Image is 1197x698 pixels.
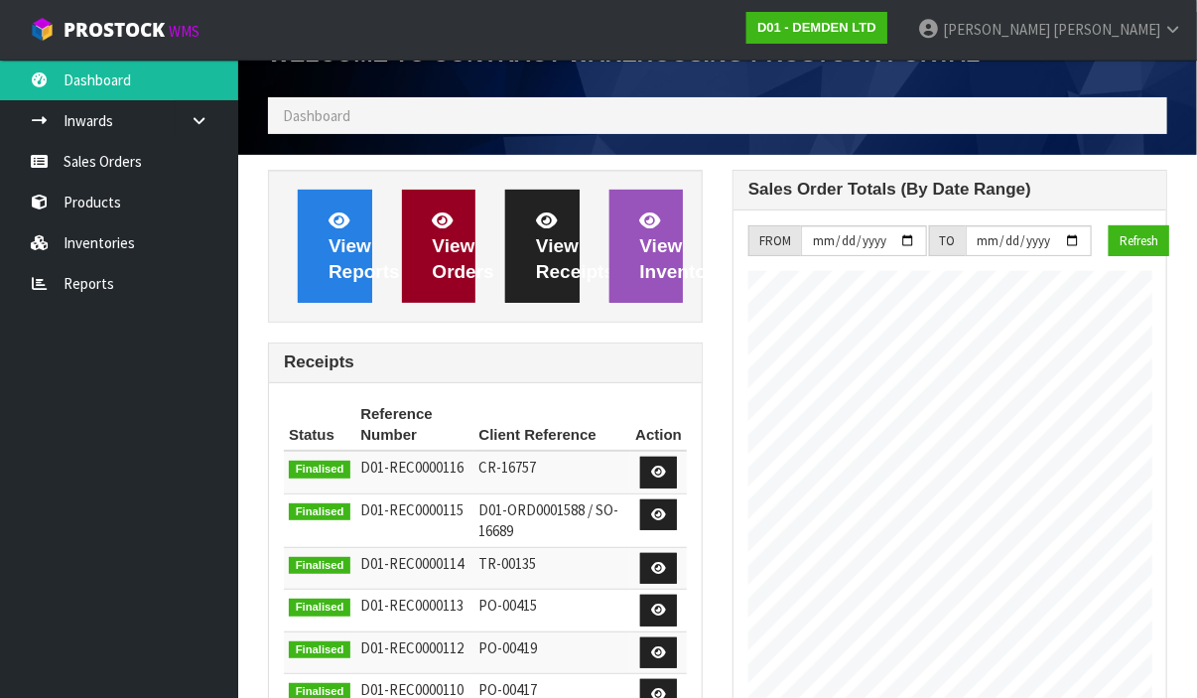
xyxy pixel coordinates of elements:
[64,17,165,43] span: ProStock
[283,106,350,125] span: Dashboard
[1109,225,1169,257] button: Refresh
[473,398,630,452] th: Client Reference
[169,22,199,41] small: WMS
[1053,20,1160,39] span: [PERSON_NAME]
[748,181,1151,200] h3: Sales Order Totals (By Date Range)
[289,461,350,479] span: Finalised
[402,190,476,303] a: ViewOrders
[289,503,350,521] span: Finalised
[943,20,1050,39] span: [PERSON_NAME]
[289,599,350,617] span: Finalised
[748,225,801,257] div: FROM
[360,554,464,573] span: D01-REC0000114
[536,210,614,282] span: View Receipts
[289,641,350,659] span: Finalised
[355,398,473,452] th: Reference Number
[478,638,537,657] span: PO-00419
[929,225,966,257] div: TO
[329,210,400,282] span: View Reports
[360,638,464,657] span: D01-REC0000112
[630,398,687,452] th: Action
[505,190,580,303] a: ViewReceipts
[284,398,355,452] th: Status
[360,596,464,615] span: D01-REC0000113
[298,190,372,303] a: ViewReports
[289,557,350,575] span: Finalised
[478,500,618,540] span: D01-ORD0001588 / SO-16689
[478,458,536,477] span: CR-16757
[284,353,687,372] h3: Receipts
[478,596,537,615] span: PO-00415
[609,190,684,303] a: ViewInventory
[360,458,464,477] span: D01-REC0000116
[433,210,494,282] span: View Orders
[360,500,464,519] span: D01-REC0000115
[478,554,536,573] span: TR-00135
[757,20,876,35] strong: D01 - DEMDEN LTD
[30,17,55,42] img: cube-alt.png
[640,210,726,282] span: View Inventory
